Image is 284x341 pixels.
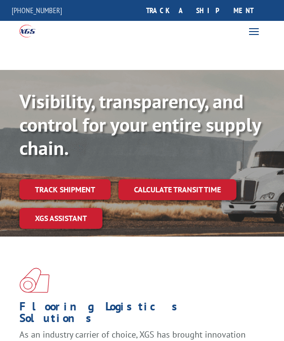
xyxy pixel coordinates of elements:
h1: Flooring Logistics Solutions [19,301,257,329]
a: Track shipment [19,179,111,200]
a: [PHONE_NUMBER] [12,5,62,15]
img: xgs-icon-total-supply-chain-intelligence-red [19,268,50,293]
b: Visibility, transparency, and control for your entire supply chain. [19,88,261,160]
a: XGS ASSISTANT [19,208,102,229]
a: Calculate transit time [118,179,236,200]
